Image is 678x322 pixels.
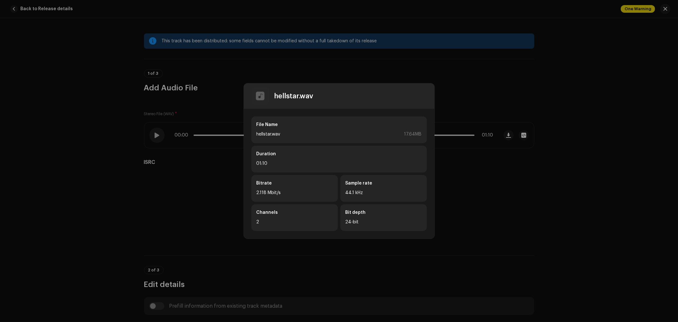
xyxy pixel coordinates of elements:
[257,218,333,226] div: 2
[257,180,333,186] div: Bitrate
[257,189,333,197] div: 2.118 Mbit/s
[274,92,313,100] div: hellstar.wav
[257,209,333,216] div: Channels
[257,151,422,157] div: Duration
[346,189,422,197] div: 44.1 kHz
[346,180,422,186] div: Sample rate
[346,218,422,226] div: 24-bit
[257,130,280,138] div: hellstar.wav
[404,130,422,138] div: 17.64MB
[346,209,422,216] div: Bit depth
[257,160,422,167] div: 01:10
[257,122,422,128] div: File Name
